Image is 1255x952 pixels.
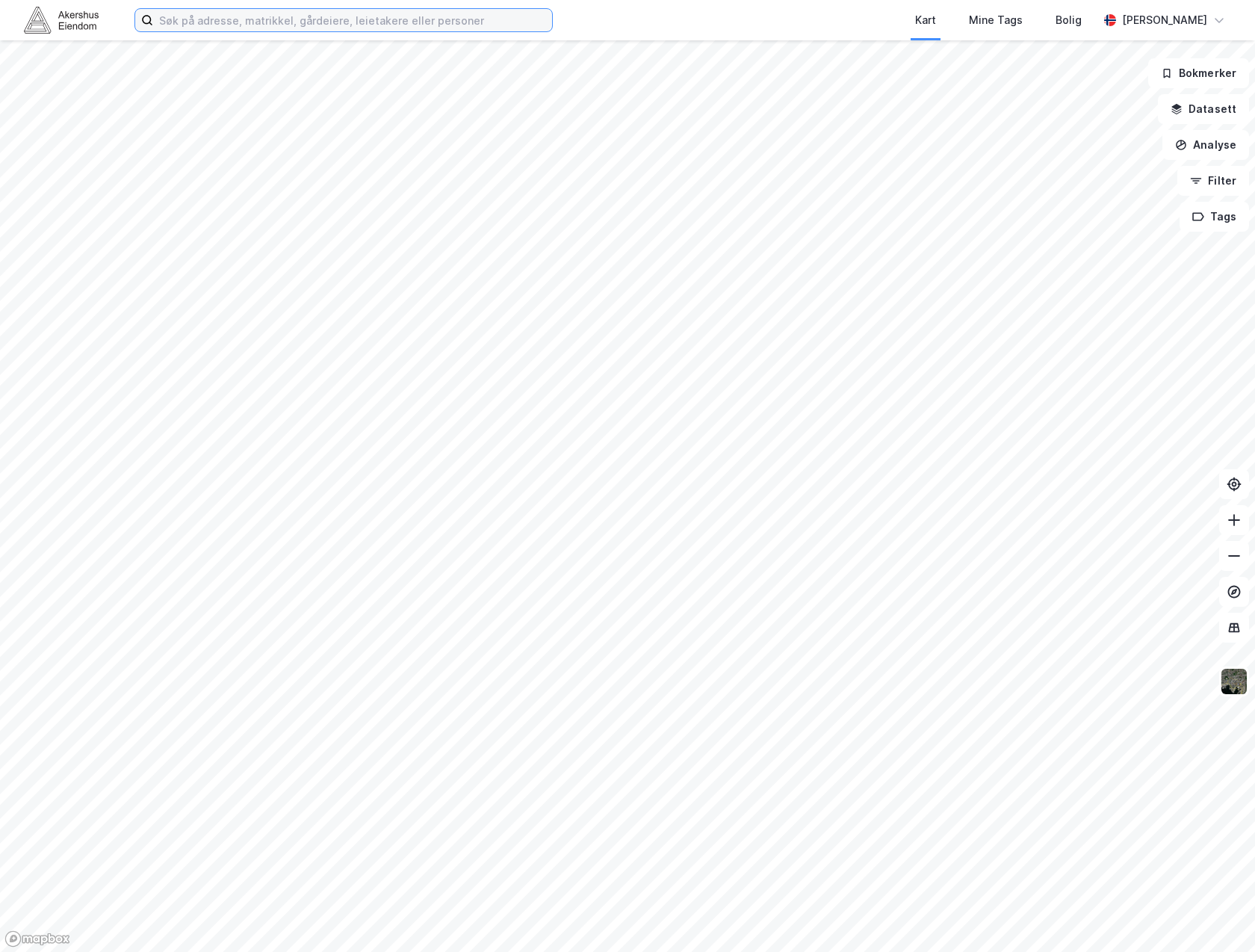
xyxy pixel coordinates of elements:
div: Kart [915,11,936,29]
button: Analyse [1162,130,1249,160]
input: Søk på adresse, matrikkel, gårdeiere, leietakere eller personer [153,9,552,31]
a: Mapbox homepage [4,930,70,948]
button: Bokmerker [1148,58,1249,88]
div: Bolig [1056,11,1082,29]
button: Datasett [1158,94,1249,124]
button: Filter [1177,166,1249,196]
button: Tags [1180,202,1249,232]
iframe: Chat Widget [1180,880,1255,952]
img: akershus-eiendom-logo.9091f326c980b4bce74ccdd9f866810c.svg [24,7,99,33]
div: Mine Tags [969,11,1023,29]
img: 9k= [1220,667,1248,696]
div: [PERSON_NAME] [1122,11,1207,29]
div: Kontrollprogram for chat [1180,880,1255,952]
